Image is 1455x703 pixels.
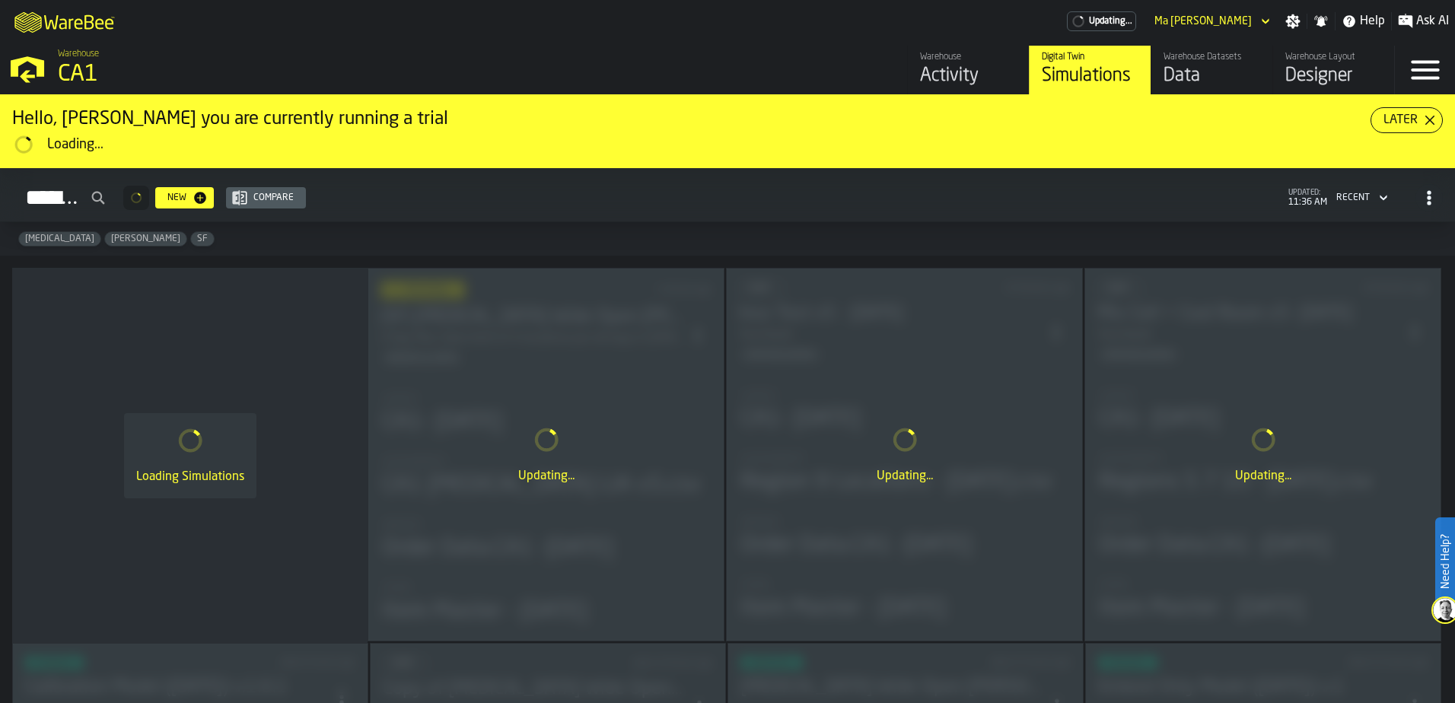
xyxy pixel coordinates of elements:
div: DropdownMenuValue-Ma Arzelle Nocete [1148,12,1273,30]
span: Gregg [105,234,186,244]
div: ItemListCard-DashboardItemContainer [726,268,1083,641]
a: link-to-/wh/i/76e2a128-1b54-4d66-80d4-05ae4c277723/simulations [1029,46,1151,94]
label: button-toggle-Settings [1279,14,1307,29]
label: button-toggle-Menu [1395,46,1455,94]
div: Later [1377,111,1424,129]
div: Compare [247,192,300,203]
div: Digital Twin [1042,52,1138,62]
button: button-Compare [226,187,306,208]
div: ItemListCard-DashboardItemContainer [368,268,724,641]
span: SF [191,234,214,244]
span: Ask AI [1416,12,1449,30]
div: Loading... [47,136,1443,153]
div: Warehouse Datasets [1164,52,1260,62]
div: Warehouse Layout [1285,52,1382,62]
div: Updating... [739,467,1070,485]
a: link-to-/wh/i/76e2a128-1b54-4d66-80d4-05ae4c277723/feed/ [907,46,1029,94]
div: DropdownMenuValue-4 [1336,192,1370,203]
div: ItemListCard-DashboardItemContainer [1084,268,1441,641]
div: Warehouse [920,52,1017,62]
div: New [161,192,193,203]
span: 11:36 AM [1288,197,1327,208]
span: Updating... [1089,16,1132,27]
div: Hello, [PERSON_NAME] you are currently running a trial [12,107,1371,132]
label: Need Help? [1437,519,1453,604]
div: Simulations [1042,64,1138,88]
label: button-toggle-Ask AI [1392,12,1455,30]
a: link-to-/wh/i/76e2a128-1b54-4d66-80d4-05ae4c277723/pricing/ [1067,11,1136,31]
span: Enteral [19,234,100,244]
div: Updating... [380,467,712,485]
div: DropdownMenuValue-4 [1330,189,1391,207]
button: button-New [155,187,214,208]
div: Data [1164,64,1260,88]
span: updated: [1288,189,1327,197]
div: Loading Simulations [136,468,244,486]
div: Activity [920,64,1017,88]
div: CA1 [58,61,469,88]
button: button-Later [1371,107,1443,133]
label: button-toggle-Notifications [1307,14,1335,29]
div: DropdownMenuValue-Ma Arzelle Nocete [1154,15,1252,27]
span: Help [1360,12,1385,30]
span: Warehouse [58,49,99,59]
label: button-toggle-Help [1336,12,1391,30]
div: Updating... [1097,467,1428,485]
div: Designer [1285,64,1382,88]
a: link-to-/wh/i/76e2a128-1b54-4d66-80d4-05ae4c277723/data [1151,46,1272,94]
div: Menu Subscription [1067,11,1136,31]
a: link-to-/wh/i/76e2a128-1b54-4d66-80d4-05ae4c277723/designer [1272,46,1394,94]
div: ButtonLoadMore-Loading...-Prev-First-Last [117,186,155,210]
div: ItemListCard- [12,268,368,643]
